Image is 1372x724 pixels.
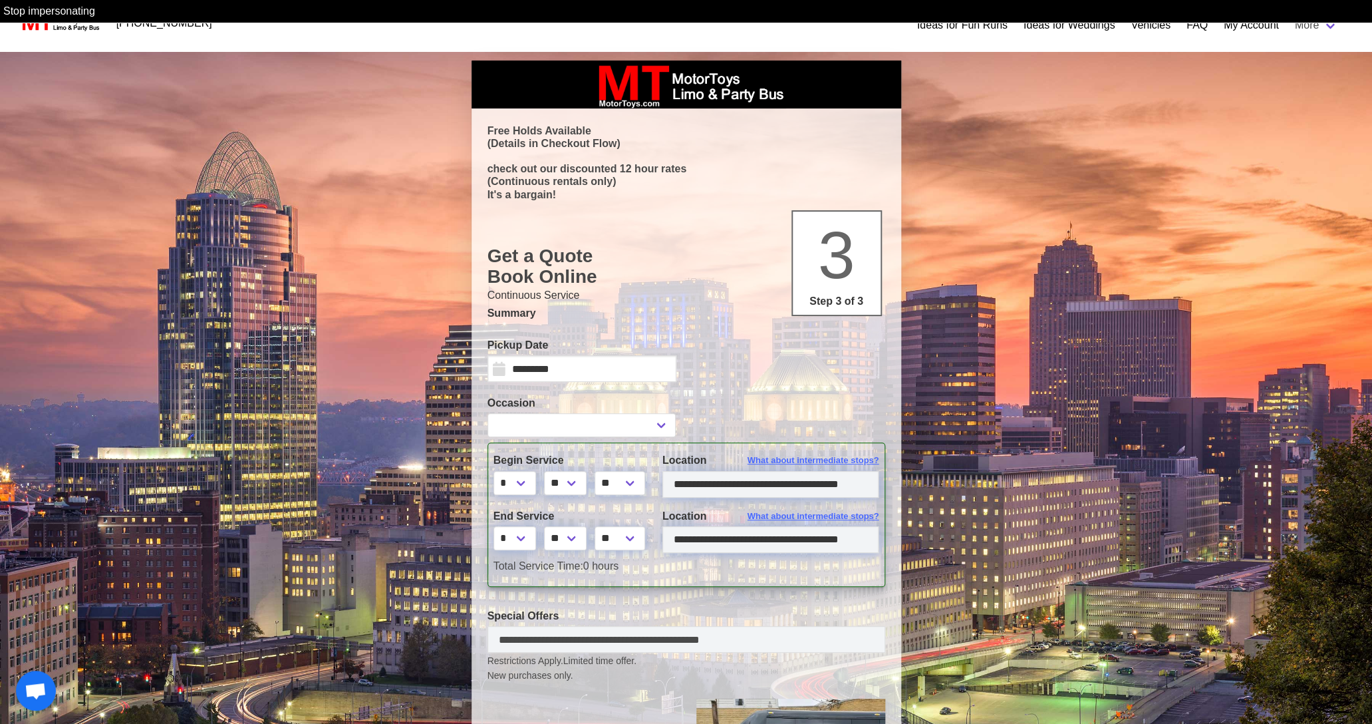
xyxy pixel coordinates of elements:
label: Pickup Date [487,337,676,353]
a: Open chat [16,671,56,711]
p: (Details in Checkout Flow) [487,137,885,150]
small: Restrictions Apply. [487,655,885,683]
a: More [1287,12,1345,39]
p: check out our discounted 12 hour rates [487,162,885,175]
p: It's a bargain! [487,188,885,201]
span: 3 [818,218,855,292]
a: Ideas for Fun Runs [917,17,1008,33]
p: Free Holds Available [487,124,885,137]
a: Stop impersonating [3,5,95,17]
span: What about intermediate stops? [748,510,879,523]
span: Location [662,454,707,466]
span: Limited time offer. [563,654,636,668]
p: Continuous Service [487,287,885,303]
a: My Account [1224,17,1279,33]
span: What about intermediate stops? [748,454,879,467]
a: FAQ [1186,17,1208,33]
p: Summary [487,305,885,321]
label: Begin Service [493,452,642,468]
div: 0 hours [483,558,889,574]
img: box_logo_brand.jpeg [587,61,786,108]
a: Ideas for Weddings [1024,17,1115,33]
img: MotorToys Logo [19,14,100,33]
p: (Continuous rentals only) [487,175,885,188]
label: Special Offers [487,608,885,624]
a: Vehicles [1131,17,1170,33]
label: End Service [493,508,642,524]
span: Location [662,510,707,522]
span: Total Service Time: [493,560,583,572]
label: Occasion [487,395,676,411]
p: Step 3 of 3 [798,293,875,309]
span: New purchases only. [487,669,885,683]
h1: Get a Quote Book Online [487,246,885,287]
a: [PHONE_NUMBER] [108,10,220,37]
